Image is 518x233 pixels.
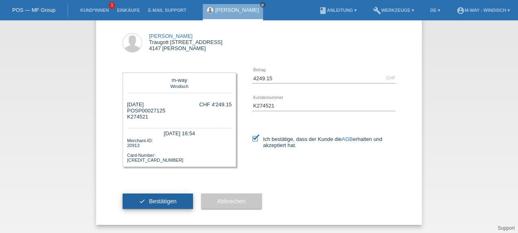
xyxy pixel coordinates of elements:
a: close [260,2,266,8]
label: Ich bestätige, dass der Kunde die erhalten und akzeptiert hat. [252,136,395,148]
div: [DATE] POSP00027125 [127,101,165,120]
a: [PERSON_NAME] [215,7,259,13]
a: [PERSON_NAME] [149,33,193,39]
span: 1 [109,2,115,9]
a: Kund*innen [76,8,113,13]
span: K274521 [127,114,148,120]
a: POS — MF Group [12,7,55,13]
a: DE ▾ [426,8,444,13]
i: build [373,7,381,15]
i: check [139,198,145,204]
button: check Bestätigen [123,193,193,209]
span: Abbrechen [217,198,246,204]
div: Traugott [STREET_ADDRESS] 4147 [PERSON_NAME] [149,33,222,51]
div: Windisch [129,83,230,89]
a: AGB [342,136,353,142]
a: Support [498,225,515,231]
i: close [261,3,265,7]
div: Merchant-ID: 20913 Card-Number: [CREDIT_CARD_NUMBER] [127,137,232,163]
div: CHF [386,75,395,80]
span: Bestätigen [149,198,177,204]
button: Abbrechen [201,193,262,209]
a: buildWerkzeuge ▾ [369,8,418,13]
div: CHF 4'249.15 [199,101,232,108]
div: m-way [129,77,230,83]
a: account_circlem-way - Windisch ▾ [452,8,514,13]
a: E-Mail Support [144,8,191,13]
a: Einkäufe [113,8,144,13]
i: book [319,7,327,15]
a: bookAnleitung ▾ [315,8,361,13]
div: [DATE] 16:54 [127,128,232,137]
i: account_circle [457,7,465,15]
